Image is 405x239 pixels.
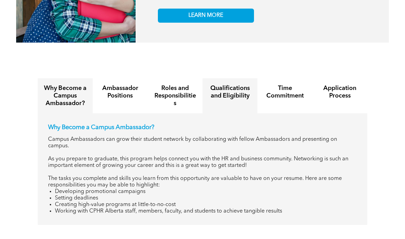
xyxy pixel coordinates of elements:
[55,195,357,202] li: Setting deadlines
[99,84,141,100] h4: Ambassador Positions
[55,202,357,208] li: Creating high-value programs at little-to-no-cost
[55,189,357,195] li: Developing promotional campaigns
[48,136,357,149] p: Campus Ambassadors can grow their student network by collaborating with fellow Ambassadors and pr...
[48,124,357,131] p: Why Become a Campus Ambassador?
[319,84,361,100] h4: Application Process
[158,9,254,23] a: LEARN MORE
[48,156,357,169] p: As you prepare to graduate, this program helps connect you with the HR and business community. Ne...
[48,175,357,189] p: The tasks you complete and skills you learn from this opportunity are valuable to have on your re...
[44,84,86,107] h4: Why Become a Campus Ambassador?
[55,208,357,215] li: Working with CPHR Alberta staff, members, faculty, and students to achieve tangible results
[188,12,223,19] span: LEARN MORE
[209,84,251,100] h4: Qualifications and Eligibility
[154,84,196,107] h4: Roles and Responsibilities
[264,84,306,100] h4: Time Commitment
